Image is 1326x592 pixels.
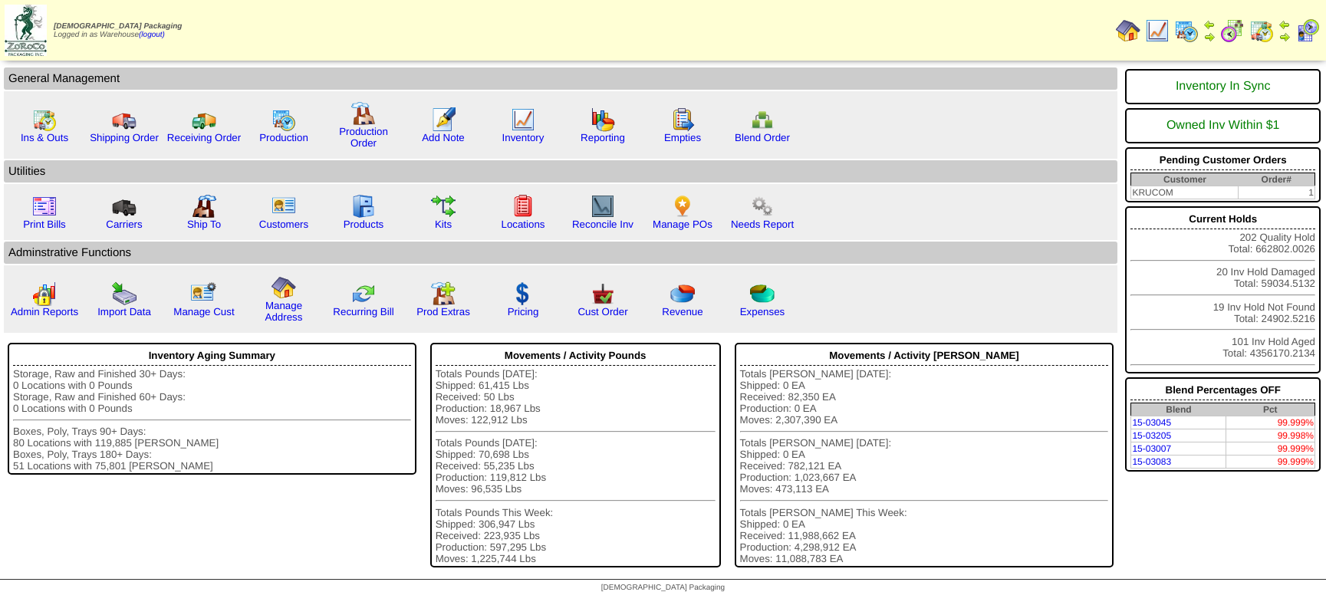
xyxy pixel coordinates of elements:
a: Locations [501,219,545,230]
img: calendarcustomer.gif [1295,18,1320,43]
a: 15-03205 [1132,430,1171,441]
img: arrowright.gif [1278,31,1291,43]
img: network.png [750,107,775,132]
img: calendarblend.gif [1220,18,1245,43]
img: line_graph.gif [511,107,535,132]
img: cabinet.gif [351,194,376,219]
a: Production Order [339,126,388,149]
img: import.gif [112,281,137,306]
img: arrowleft.gif [1203,18,1216,31]
div: Storage, Raw and Finished 30+ Days: 0 Locations with 0 Pounds Storage, Raw and Finished 60+ Days:... [13,368,411,472]
img: dollar.gif [511,281,535,306]
a: Expenses [740,306,785,317]
img: calendarinout.gif [32,107,57,132]
a: Needs Report [731,219,794,230]
img: po.png [670,194,695,219]
a: Shipping Order [90,132,159,143]
img: graph.gif [591,107,615,132]
img: truck.gif [112,107,137,132]
span: Logged in as Warehouse [54,22,182,39]
a: Prod Extras [416,306,470,317]
td: 99.999% [1226,456,1315,469]
td: General Management [4,67,1117,90]
div: Movements / Activity [PERSON_NAME] [740,346,1109,366]
a: Ship To [187,219,221,230]
th: Pct [1226,403,1315,416]
img: truck2.gif [192,107,216,132]
div: Inventory In Sync [1130,72,1315,101]
span: [DEMOGRAPHIC_DATA] Packaging [54,22,182,31]
a: Import Data [97,306,151,317]
div: Blend Percentages OFF [1130,380,1315,400]
td: 99.998% [1226,429,1315,442]
a: Pricing [508,306,539,317]
img: calendarprod.gif [271,107,296,132]
span: [DEMOGRAPHIC_DATA] Packaging [601,584,725,592]
img: factory2.gif [192,194,216,219]
img: workorder.gif [670,107,695,132]
th: Customer [1131,173,1239,186]
a: 15-03007 [1132,443,1171,454]
img: home.gif [1116,18,1140,43]
a: Carriers [106,219,142,230]
a: Production [259,132,308,143]
img: line_graph2.gif [591,194,615,219]
td: 99.999% [1226,442,1315,456]
a: Reporting [581,132,625,143]
img: arrowright.gif [1203,31,1216,43]
a: Recurring Bill [333,306,393,317]
th: Blend [1131,403,1226,416]
a: Manage Cust [173,306,234,317]
img: graph2.png [32,281,57,306]
div: Movements / Activity Pounds [436,346,716,366]
img: invoice2.gif [32,194,57,219]
img: pie_chart.png [670,281,695,306]
td: 99.999% [1226,416,1315,429]
img: customers.gif [271,194,296,219]
td: Utilities [4,160,1117,183]
img: line_graph.gif [1145,18,1170,43]
a: (logout) [139,31,165,39]
a: Manage POs [653,219,712,230]
a: Manage Address [265,300,303,323]
img: orders.gif [431,107,456,132]
img: calendarinout.gif [1249,18,1274,43]
a: Reconcile Inv [572,219,633,230]
img: zoroco-logo-small.webp [5,5,47,56]
a: Print Bills [23,219,66,230]
div: Current Holds [1130,209,1315,229]
div: Pending Customer Orders [1130,150,1315,170]
img: workflow.gif [431,194,456,219]
img: arrowleft.gif [1278,18,1291,31]
img: home.gif [271,275,296,300]
a: 15-03045 [1132,417,1171,428]
th: Order# [1239,173,1315,186]
img: pie_chart2.png [750,281,775,306]
img: truck3.gif [112,194,137,219]
a: Admin Reports [11,306,78,317]
a: Blend Order [735,132,790,143]
img: prodextras.gif [431,281,456,306]
a: 15-03083 [1132,456,1171,467]
img: managecust.png [190,281,219,306]
div: Totals [PERSON_NAME] [DATE]: Shipped: 0 EA Received: 82,350 EA Production: 0 EA Moves: 2,307,390 ... [740,368,1109,564]
a: Add Note [422,132,465,143]
div: Totals Pounds [DATE]: Shipped: 61,415 Lbs Received: 50 Lbs Production: 18,967 Lbs Moves: 122,912 ... [436,368,716,564]
img: workflow.png [750,194,775,219]
a: Revenue [662,306,702,317]
a: Customers [259,219,308,230]
div: Inventory Aging Summary [13,346,411,366]
a: Empties [664,132,701,143]
img: reconcile.gif [351,281,376,306]
img: factory.gif [351,101,376,126]
a: Cust Order [577,306,627,317]
a: Inventory [502,132,545,143]
div: 202 Quality Hold Total: 662802.0026 20 Inv Hold Damaged Total: 59034.5132 19 Inv Hold Not Found T... [1125,206,1321,373]
td: Adminstrative Functions [4,242,1117,264]
a: Ins & Outs [21,132,68,143]
img: cust_order.png [591,281,615,306]
a: Receiving Order [167,132,241,143]
a: Products [344,219,384,230]
td: KRUCOM [1131,186,1239,199]
td: 1 [1239,186,1315,199]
